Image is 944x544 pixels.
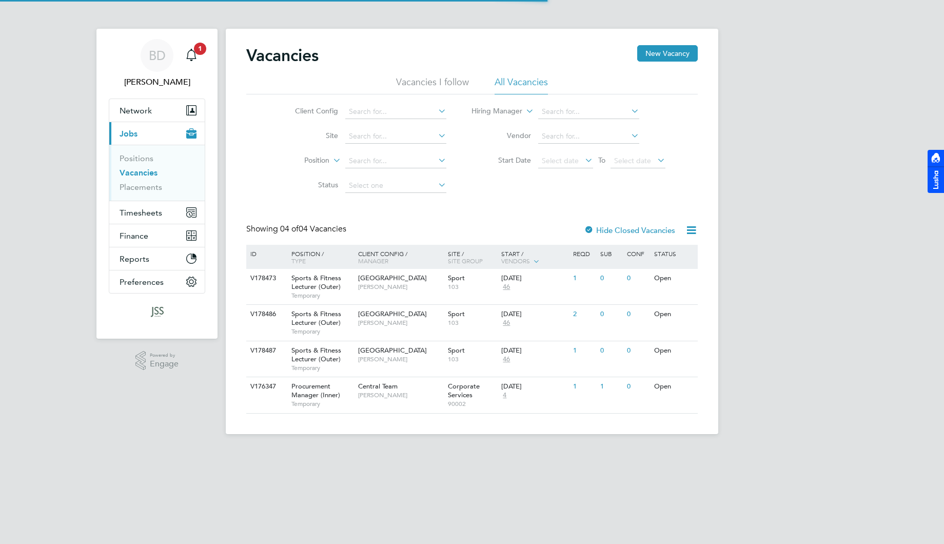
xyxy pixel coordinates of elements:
[598,377,624,396] div: 1
[571,341,597,360] div: 1
[109,39,205,88] a: BD[PERSON_NAME]
[150,360,179,368] span: Engage
[248,305,284,324] div: V178486
[181,39,202,72] a: 1
[624,341,651,360] div: 0
[279,106,338,115] label: Client Config
[96,29,218,339] nav: Main navigation
[495,76,548,94] li: All Vacancies
[571,377,597,396] div: 1
[109,122,205,145] button: Jobs
[571,269,597,288] div: 1
[652,269,696,288] div: Open
[652,341,696,360] div: Open
[501,310,568,319] div: [DATE]
[624,245,651,262] div: Conf
[501,257,530,265] span: Vendors
[598,341,624,360] div: 0
[109,270,205,293] button: Preferences
[291,364,353,372] span: Temporary
[248,269,284,288] div: V178473
[120,182,162,192] a: Placements
[501,283,512,292] span: 46
[291,346,341,363] span: Sports & Fitness Lecturer (Outer)
[109,145,205,201] div: Jobs
[120,129,137,139] span: Jobs
[291,400,353,408] span: Temporary
[280,224,299,234] span: 04 of
[291,382,340,399] span: Procurement Manager (Inner)
[109,304,205,320] a: Go to home page
[291,257,306,265] span: Type
[135,351,179,371] a: Powered byEngage
[448,319,497,327] span: 103
[448,346,465,355] span: Sport
[472,131,531,140] label: Vendor
[358,382,398,391] span: Central Team
[279,180,338,189] label: Status
[248,377,284,396] div: V176347
[345,129,446,144] input: Search for...
[148,304,166,320] img: jss-search-logo-retina.png
[345,179,446,193] input: Select one
[358,355,443,363] span: [PERSON_NAME]
[501,319,512,327] span: 46
[448,283,497,291] span: 103
[291,274,341,291] span: Sports & Fitness Lecturer (Outer)
[396,76,469,94] li: Vacancies I follow
[358,274,427,282] span: [GEOGRAPHIC_DATA]
[501,346,568,355] div: [DATE]
[291,309,341,327] span: Sports & Fitness Lecturer (Outer)
[246,224,348,235] div: Showing
[571,305,597,324] div: 2
[448,400,497,408] span: 90002
[501,382,568,391] div: [DATE]
[538,105,639,119] input: Search for...
[358,319,443,327] span: [PERSON_NAME]
[448,309,465,318] span: Sport
[499,245,571,270] div: Start /
[120,106,152,115] span: Network
[358,283,443,291] span: [PERSON_NAME]
[194,43,206,55] span: 1
[109,76,205,88] span: Ben Densham
[120,153,153,163] a: Positions
[270,156,329,166] label: Position
[472,156,531,165] label: Start Date
[109,99,205,122] button: Network
[501,274,568,283] div: [DATE]
[109,224,205,247] button: Finance
[448,257,483,265] span: Site Group
[448,274,465,282] span: Sport
[598,269,624,288] div: 0
[248,245,284,262] div: ID
[109,201,205,224] button: Timesheets
[345,105,446,119] input: Search for...
[358,391,443,399] span: [PERSON_NAME]
[291,292,353,300] span: Temporary
[614,156,651,165] span: Select date
[598,245,624,262] div: Sub
[358,309,427,318] span: [GEOGRAPHIC_DATA]
[598,305,624,324] div: 0
[448,382,480,399] span: Corporate Services
[291,327,353,336] span: Temporary
[345,154,446,168] input: Search for...
[150,351,179,360] span: Powered by
[120,277,164,287] span: Preferences
[501,355,512,364] span: 46
[538,129,639,144] input: Search for...
[637,45,698,62] button: New Vacancy
[358,257,388,265] span: Manager
[280,224,346,234] span: 04 Vacancies
[246,45,319,66] h2: Vacancies
[284,245,356,269] div: Position /
[652,245,696,262] div: Status
[356,245,445,269] div: Client Config /
[445,245,499,269] div: Site /
[358,346,427,355] span: [GEOGRAPHIC_DATA]
[652,305,696,324] div: Open
[624,305,651,324] div: 0
[463,106,522,116] label: Hiring Manager
[595,153,608,167] span: To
